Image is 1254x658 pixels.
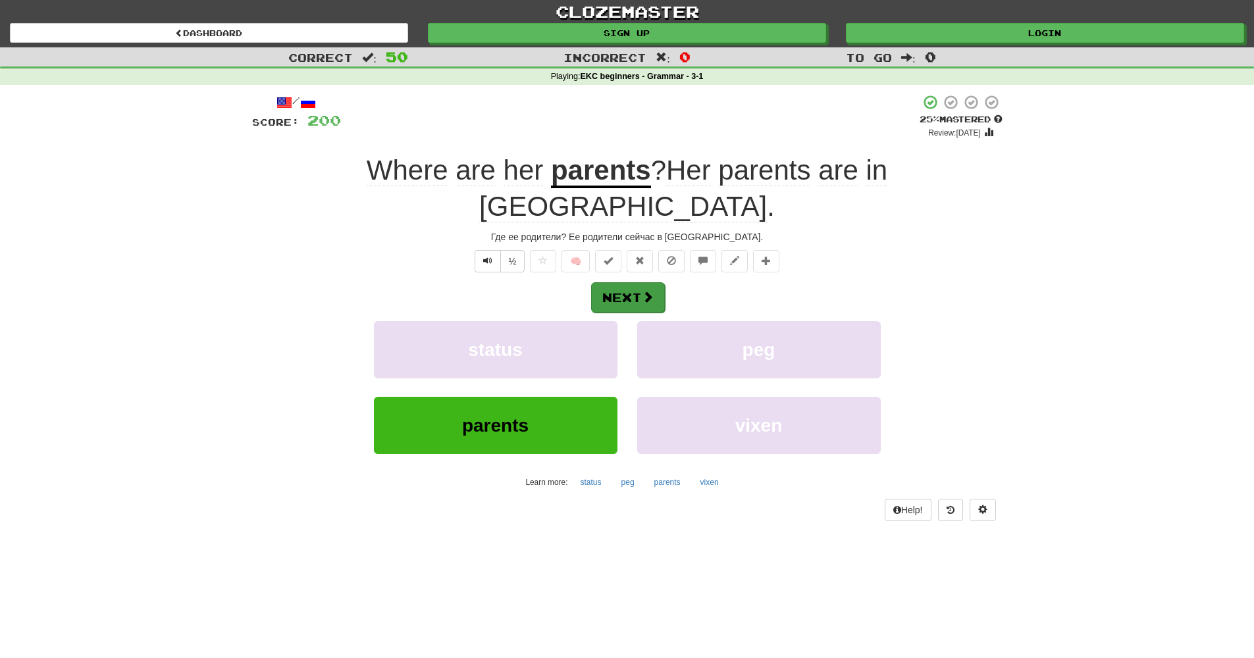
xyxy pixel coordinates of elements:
span: : [656,52,670,63]
button: Ignore sentence (alt+i) [658,250,685,272]
button: Help! [885,499,931,521]
span: are [456,155,496,186]
button: 🧠 [562,250,590,272]
button: peg [614,472,642,492]
span: : [901,52,916,63]
span: 0 [925,49,936,64]
button: vixen [637,397,881,454]
a: Dashboard [10,23,408,43]
span: status [468,340,522,360]
span: Incorrect [563,51,646,64]
button: parents [647,472,688,492]
button: Set this sentence to 100% Mastered (alt+m) [595,250,621,272]
button: status [374,321,617,378]
button: Edit sentence (alt+d) [721,250,748,272]
span: ? . [479,155,887,222]
small: Review: [DATE] [928,128,981,138]
button: Round history (alt+y) [938,499,963,521]
a: Login [846,23,1244,43]
span: To go [846,51,892,64]
small: Learn more: [525,478,567,487]
button: Add to collection (alt+a) [753,250,779,272]
button: vixen [693,472,726,492]
span: 200 [307,112,341,128]
span: are [818,155,858,186]
div: / [252,94,341,111]
button: peg [637,321,881,378]
span: 50 [386,49,408,64]
span: 0 [679,49,691,64]
span: Score: [252,116,300,128]
strong: EKC beginners - Grammar - 3-1 [580,72,703,81]
span: Where [367,155,448,186]
a: Sign up [428,23,826,43]
span: 25 % [920,114,939,124]
button: ½ [500,250,525,272]
span: [GEOGRAPHIC_DATA] [479,191,767,222]
span: peg [743,340,775,360]
button: Discuss sentence (alt+u) [690,250,716,272]
span: in [866,155,888,186]
span: Her [666,155,711,186]
span: Correct [288,51,353,64]
button: Next [591,282,665,313]
button: Favorite sentence (alt+f) [530,250,556,272]
div: Text-to-speech controls [472,250,525,272]
u: parents [551,155,651,188]
button: Reset to 0% Mastered (alt+r) [627,250,653,272]
div: Mastered [920,114,1003,126]
span: parents [718,155,810,186]
button: Play sentence audio (ctl+space) [475,250,501,272]
div: Где ее родители? Ее родители сейчас в [GEOGRAPHIC_DATA]. [252,230,1003,243]
span: parents [462,415,529,436]
button: status [573,472,609,492]
span: : [362,52,377,63]
button: parents [374,397,617,454]
span: vixen [735,415,783,436]
span: her [504,155,544,186]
